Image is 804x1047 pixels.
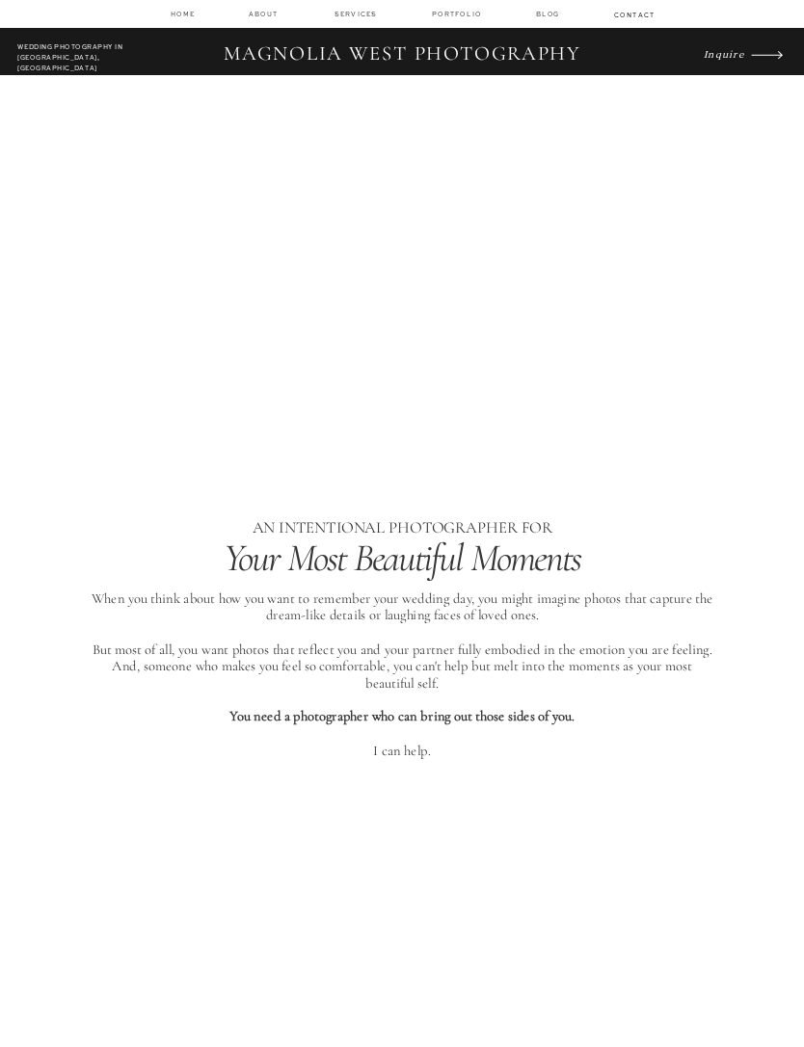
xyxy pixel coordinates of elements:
[704,44,748,63] a: Inquire
[92,589,713,766] p: When you think about how you want to remember your wedding day, you might imagine photos that cap...
[335,10,380,18] a: services
[17,42,136,66] h2: WEDDING PHOTOGRAPHY IN [GEOGRAPHIC_DATA], [GEOGRAPHIC_DATA]
[704,47,745,60] i: Inquire
[214,41,589,66] h2: MAGNOLIA WEST PHOTOGRAPHY
[432,10,485,19] a: Portfolio
[614,11,653,18] a: contact
[146,409,659,436] h1: Los Angeles Wedding Photographer
[536,10,563,19] a: Blog
[229,708,574,724] b: You need a photographer who can bring out those sides of you.
[145,514,659,540] p: AN INTENTIONAL PHOTOGRAPHER FOR
[171,10,196,18] a: home
[249,10,282,19] a: about
[121,341,683,388] i: Timeless Images & an Unparalleled Experience
[224,534,581,581] i: Your Most Beautiful Moments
